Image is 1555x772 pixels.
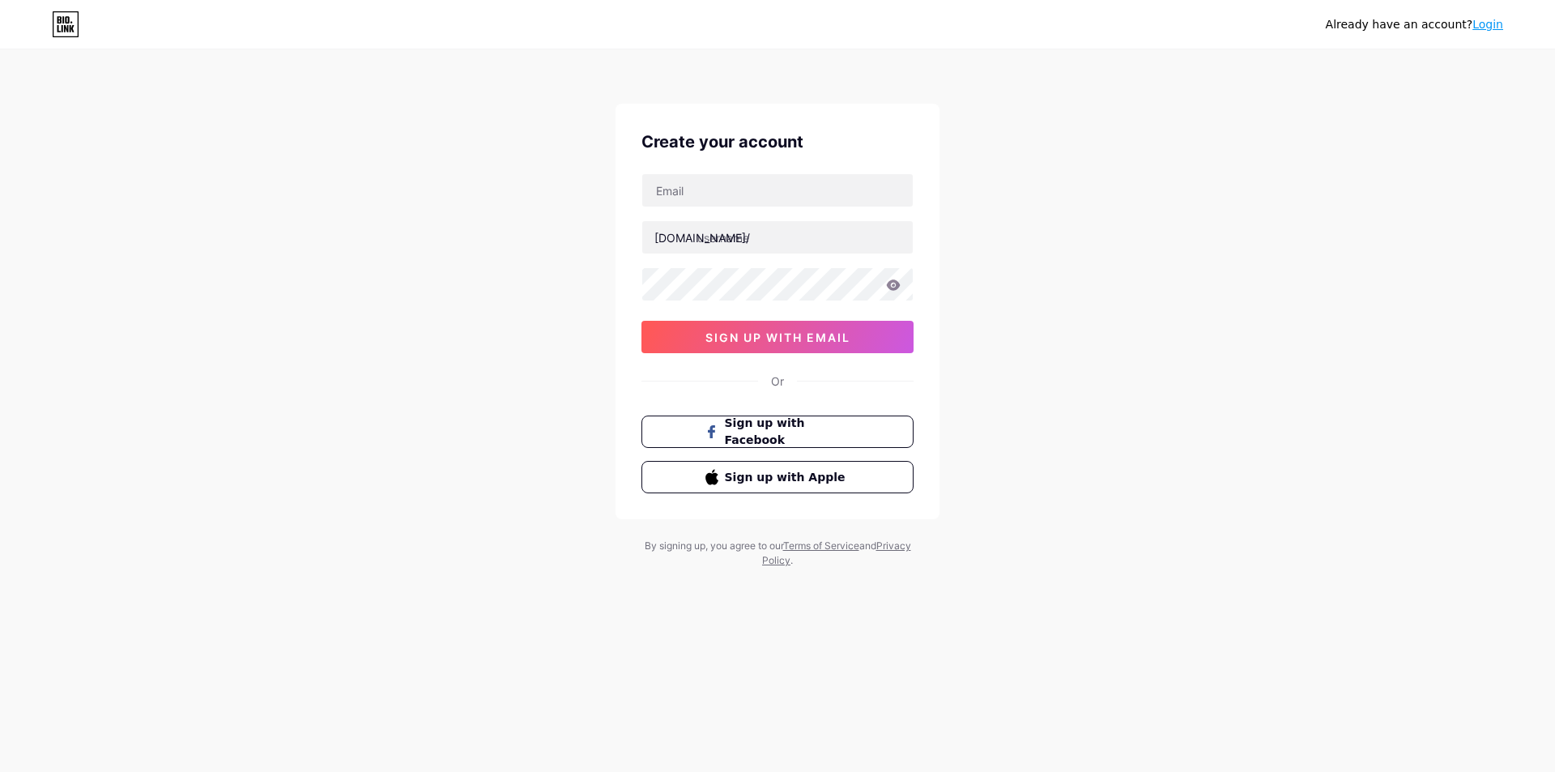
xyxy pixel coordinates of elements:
div: Already have an account? [1326,16,1503,33]
span: Sign up with Apple [725,469,850,486]
span: sign up with email [705,331,850,344]
div: Create your account [641,130,914,154]
div: [DOMAIN_NAME]/ [654,229,750,246]
button: sign up with email [641,321,914,353]
input: username [642,221,913,254]
a: Login [1472,18,1503,31]
button: Sign up with Facebook [641,416,914,448]
button: Sign up with Apple [641,461,914,493]
a: Terms of Service [783,540,859,552]
input: Email [642,174,913,207]
div: Or [771,373,784,390]
span: Sign up with Facebook [725,415,850,449]
div: By signing up, you agree to our and . [640,539,915,568]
